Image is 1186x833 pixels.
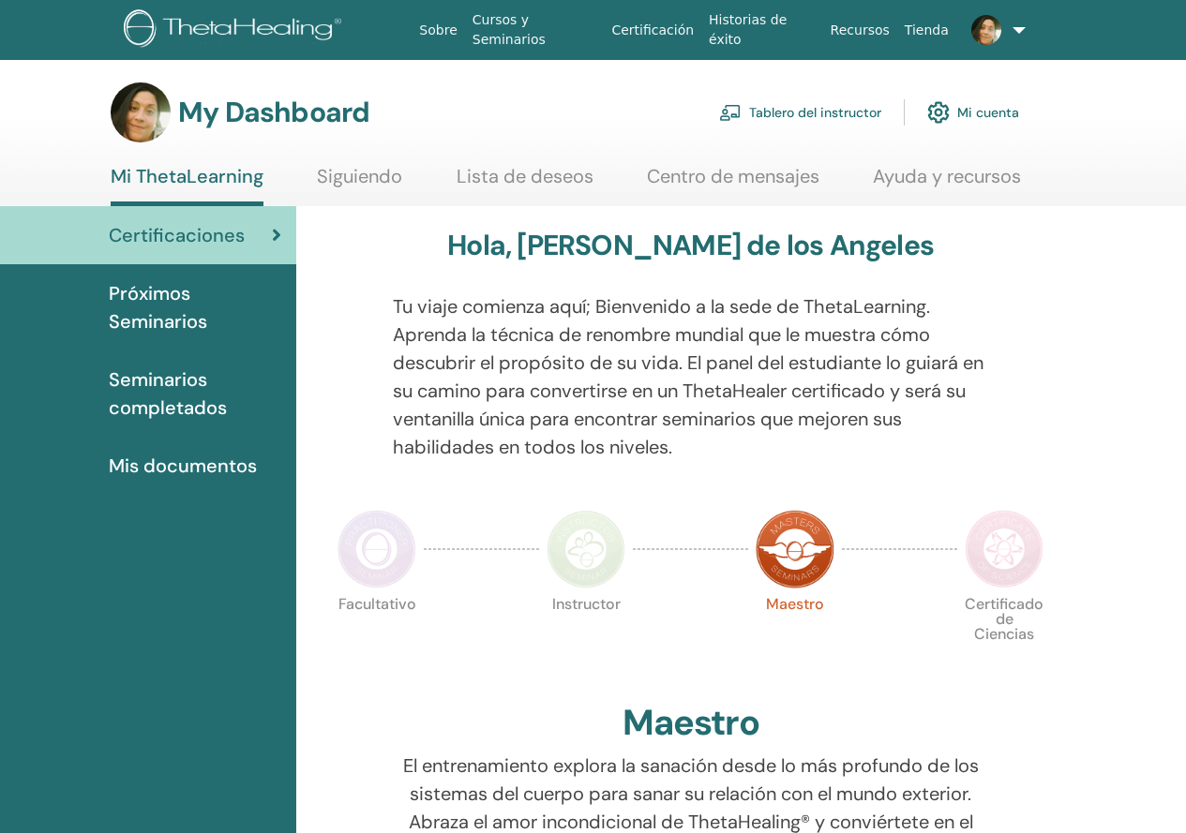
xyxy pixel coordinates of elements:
[178,96,369,129] h3: My Dashboard
[412,13,464,48] a: Sobre
[109,221,245,249] span: Certificaciones
[927,92,1019,133] a: Mi cuenta
[823,13,897,48] a: Recursos
[465,3,605,57] a: Cursos y Seminarios
[109,279,281,335] span: Próximos Seminarios
[927,97,950,128] img: cog.svg
[547,510,625,588] img: Instructor
[719,92,881,133] a: Tablero del instructor
[393,292,989,461] p: Tu viaje comienza aquí; Bienvenido a la sede de ThetaLearning. Aprenda la técnica de renombre mun...
[338,597,416,676] p: Facultativo
[623,702,759,745] h2: Maestro
[547,597,625,676] p: Instructor
[873,165,1021,201] a: Ayuda y recursos
[109,365,281,422] span: Seminarios completados
[109,452,257,480] span: Mis documentos
[701,3,823,57] a: Historias de éxito
[457,165,593,201] a: Lista de deseos
[897,13,956,48] a: Tienda
[317,165,402,201] a: Siguiendo
[111,165,263,206] a: Mi ThetaLearning
[604,13,701,48] a: Certificación
[965,597,1043,676] p: Certificado de Ciencias
[111,82,171,142] img: default.jpg
[971,15,1001,45] img: default.jpg
[647,165,819,201] a: Centro de mensajes
[756,510,834,588] img: Master
[124,9,348,52] img: logo.png
[447,229,934,262] h3: Hola, [PERSON_NAME] de los Angeles
[338,510,416,588] img: Practitioner
[965,510,1043,588] img: Certificate of Science
[756,597,834,676] p: Maestro
[719,104,742,121] img: chalkboard-teacher.svg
